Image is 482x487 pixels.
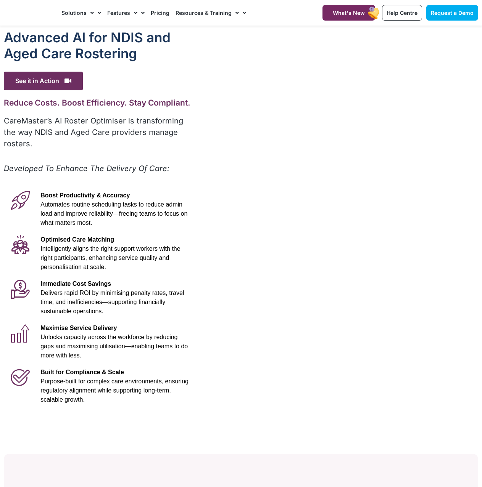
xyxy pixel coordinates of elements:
[40,290,184,314] span: Delivers rapid ROI by minimising penalty rates, travel time, and inefficiencies—supporting financ...
[40,201,187,226] span: Automates routine scheduling tasks to reduce admin load and improve reliability—freeing teams to ...
[4,115,194,149] p: CareMaster’s AI Roster Optimiser is transforming the way NDIS and Aged Care providers manage rost...
[40,325,117,331] span: Maximise Service Delivery
[40,245,180,270] span: Intelligently aligns the right support workers with the right participants, enhancing service qua...
[387,10,418,16] span: Help Centre
[322,5,375,21] a: What's New
[4,98,194,107] h2: Reduce Costs. Boost Efficiency. Stay Compliant.
[40,192,130,199] span: Boost Productivity & Accuracy
[40,334,188,359] span: Unlocks capacity across the workforce by reducing gaps and maximising utilisation—enabling teams ...
[4,7,54,18] img: CareMaster Logo
[426,5,478,21] a: Request a Demo
[40,378,189,403] span: Purpose-built for complex care environments, ensuring regulatory alignment while supporting long-...
[4,72,83,90] span: See it in Action
[4,29,194,61] h1: Advanced Al for NDIS and Aged Care Rostering
[382,5,422,21] a: Help Centre
[4,164,169,173] em: Developed To Enhance The Delivery Of Care:
[40,369,124,375] span: Built for Compliance & Scale
[40,236,114,243] span: Optimised Care Matching
[333,10,365,16] span: What's New
[40,280,111,287] span: Immediate Cost Savings
[431,10,474,16] span: Request a Demo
